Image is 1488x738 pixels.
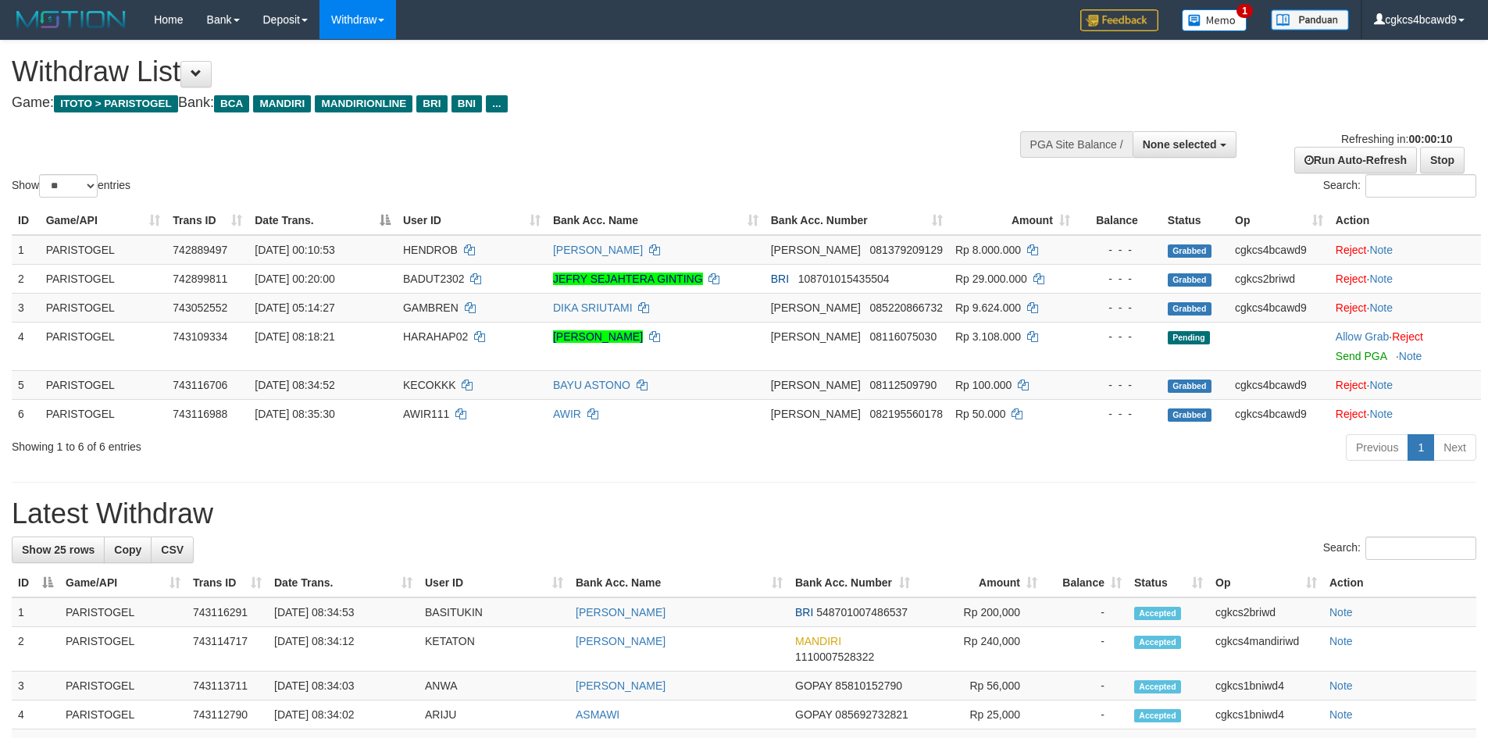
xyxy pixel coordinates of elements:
select: Showentries [39,174,98,198]
span: [DATE] 08:35:30 [255,408,334,420]
span: Grabbed [1168,380,1211,393]
td: cgkcs4bcawd9 [1229,370,1329,399]
td: PARISTOGEL [59,627,187,672]
td: · [1329,235,1481,265]
span: Copy 108701015435504 to clipboard [798,273,890,285]
span: MANDIRI [253,95,311,112]
span: Copy 08112509790 to clipboard [870,379,937,391]
a: Reject [1336,244,1367,256]
span: Rp 9.624.000 [955,301,1021,314]
th: Bank Acc. Number: activate to sort column ascending [789,569,916,597]
a: Note [1369,273,1393,285]
span: [DATE] 00:10:53 [255,244,334,256]
span: BRI [771,273,789,285]
span: None selected [1143,138,1217,151]
span: 743109334 [173,330,227,343]
span: Rp 29.000.000 [955,273,1027,285]
a: [PERSON_NAME] [576,606,665,619]
span: [DATE] 05:14:27 [255,301,334,314]
a: Reject [1336,273,1367,285]
span: Accepted [1134,636,1181,649]
td: cgkcs4bcawd9 [1229,399,1329,428]
td: PARISTOGEL [40,293,167,322]
label: Search: [1323,174,1476,198]
button: None selected [1133,131,1236,158]
a: Allow Grab [1336,330,1389,343]
td: Rp 56,000 [916,672,1044,701]
span: [PERSON_NAME] [771,379,861,391]
th: Bank Acc. Number: activate to sort column ascending [765,206,949,235]
td: · [1329,264,1481,293]
a: Send PGA [1336,350,1386,362]
span: BRI [416,95,447,112]
span: [PERSON_NAME] [771,408,861,420]
a: Note [1329,708,1353,721]
span: Refreshing in: [1341,133,1452,145]
a: Note [1369,244,1393,256]
span: Rp 8.000.000 [955,244,1021,256]
td: · [1329,322,1481,370]
td: cgkcs4bcawd9 [1229,235,1329,265]
th: Action [1329,206,1481,235]
input: Search: [1365,174,1476,198]
span: BCA [214,95,249,112]
span: Grabbed [1168,273,1211,287]
td: PARISTOGEL [40,235,167,265]
img: MOTION_logo.png [12,8,130,31]
a: Note [1329,635,1353,647]
span: HENDROB [403,244,458,256]
span: Show 25 rows [22,544,95,556]
td: [DATE] 08:34:53 [268,597,419,627]
label: Show entries [12,174,130,198]
th: Bank Acc. Name: activate to sort column ascending [569,569,789,597]
td: - [1044,701,1128,729]
span: BADUT2302 [403,273,465,285]
a: CSV [151,537,194,563]
td: Rp 240,000 [916,627,1044,672]
th: Date Trans.: activate to sort column descending [248,206,397,235]
th: Trans ID: activate to sort column ascending [187,569,268,597]
span: [DATE] 08:18:21 [255,330,334,343]
td: cgkcs2briwd [1209,597,1323,627]
span: ITOTO > PARISTOGEL [54,95,178,112]
a: Show 25 rows [12,537,105,563]
a: ASMAWI [576,708,619,721]
th: Date Trans.: activate to sort column ascending [268,569,419,597]
td: PARISTOGEL [40,399,167,428]
input: Search: [1365,537,1476,560]
td: 743116291 [187,597,268,627]
th: User ID: activate to sort column ascending [419,569,569,597]
th: Game/API: activate to sort column ascending [59,569,187,597]
h1: Latest Withdraw [12,498,1476,529]
a: Reject [1336,408,1367,420]
a: [PERSON_NAME] [576,635,665,647]
th: Action [1323,569,1476,597]
span: Copy 081379209129 to clipboard [870,244,943,256]
td: BASITUKIN [419,597,569,627]
div: - - - [1083,329,1155,344]
th: Balance: activate to sort column ascending [1044,569,1128,597]
div: - - - [1083,271,1155,287]
span: Accepted [1134,680,1181,693]
td: [DATE] 08:34:02 [268,701,419,729]
span: 743052552 [173,301,227,314]
h4: Game: Bank: [12,95,976,111]
td: PARISTOGEL [59,701,187,729]
td: 4 [12,701,59,729]
span: Rp 50.000 [955,408,1006,420]
td: PARISTOGEL [59,672,187,701]
div: - - - [1083,242,1155,258]
span: GAMBREN [403,301,459,314]
td: 3 [12,293,40,322]
td: PARISTOGEL [59,597,187,627]
a: DIKA SRIUTAMI [553,301,633,314]
a: Stop [1420,147,1465,173]
a: [PERSON_NAME] [576,679,665,692]
span: Accepted [1134,607,1181,620]
td: ARIJU [419,701,569,729]
span: · [1336,330,1392,343]
strong: 00:00:10 [1408,133,1452,145]
span: Grabbed [1168,408,1211,422]
span: Copy [114,544,141,556]
div: - - - [1083,377,1155,393]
